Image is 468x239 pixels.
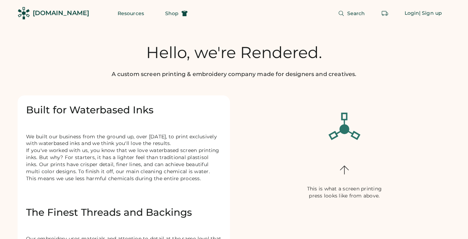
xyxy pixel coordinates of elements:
[378,6,392,20] button: Retrieve an order
[33,9,89,18] div: [DOMAIN_NAME]
[419,10,442,17] div: | Sign up
[112,70,357,78] div: A custom screen printing & embroidery company made for designers and creatives.
[405,10,419,17] div: Login
[330,6,374,20] button: Search
[165,11,179,16] span: Shop
[109,6,152,20] button: Resources
[300,185,388,200] div: This is what a screen printing press looks like from above.
[26,206,221,219] div: The Finest Threads and Backings
[18,7,30,19] img: Rendered Logo - Screens
[26,104,221,117] div: Built for Waterbased Inks
[347,11,365,16] span: Search
[146,43,322,62] div: Hello, we're Rendered.
[157,6,196,20] button: Shop
[26,133,221,189] div: We built our business from the ground up, over [DATE], to print exclusively with waterbased inks ...
[327,112,361,146] img: Screens-Green.svg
